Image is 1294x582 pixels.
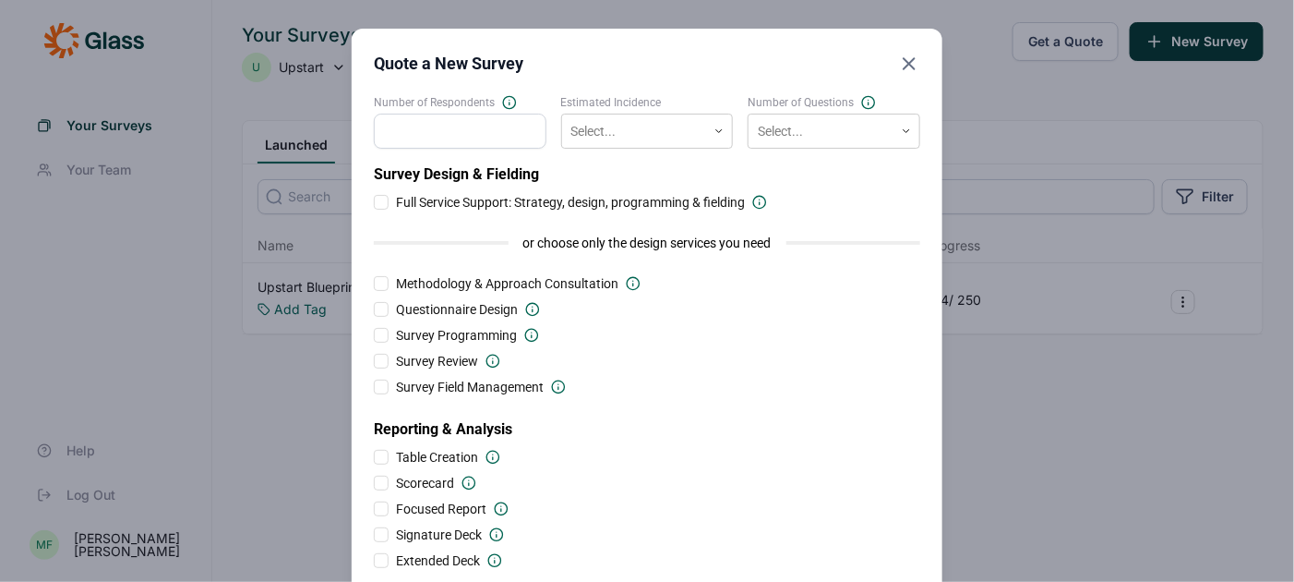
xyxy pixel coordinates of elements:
span: Methodology & Approach Consultation [396,274,618,293]
span: Signature Deck [396,526,482,544]
span: Full Service Support: Strategy, design, programming & fielding [396,193,745,212]
span: Survey Programming [396,326,517,345]
span: Extended Deck [396,552,480,570]
h2: Reporting & Analysis [374,404,920,441]
span: Questionnaire Design [396,300,518,319]
h2: Quote a New Survey [374,51,523,77]
span: Scorecard [396,474,454,492]
span: Table Creation [396,448,478,467]
label: Number of Respondents [374,95,546,110]
span: or choose only the design services you need [523,234,772,252]
h2: Survey Design & Fielding [374,164,920,186]
label: Estimated Incidence [561,95,734,110]
button: Close [898,51,920,77]
span: Survey Review [396,352,478,370]
label: Number of Questions [748,95,920,110]
span: Focused Report [396,500,486,518]
span: Survey Field Management [396,378,544,396]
